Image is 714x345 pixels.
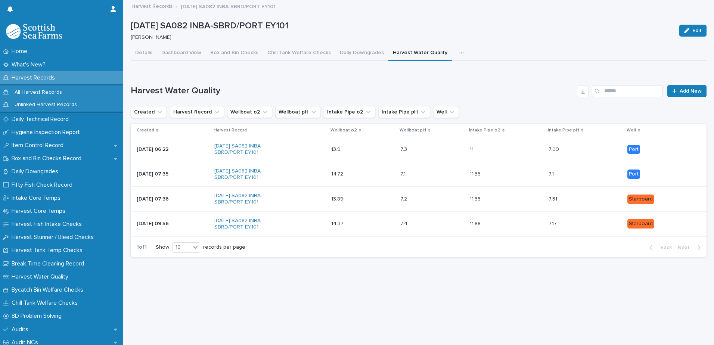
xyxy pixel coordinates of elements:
[9,181,78,189] p: Fifty Fish Check Record
[214,218,268,230] a: [DATE] SA082 INBA-SBRD/PORT EY101
[9,195,66,202] p: Intake Core Temps
[9,116,75,123] p: Daily Technical Record
[679,25,707,37] button: Edit
[549,195,559,202] p: 7.31
[131,34,670,41] p: [PERSON_NAME]
[335,46,388,61] button: Daily Downgrades
[627,145,640,154] div: Port
[470,170,482,177] p: 11.35
[131,187,707,212] tr: [DATE] 07:36[DATE] SA082 INBA-SBRD/PORT EY101 13.8913.89 7.27.2 11.3511.35 7.317.31 Starboard
[137,146,190,153] p: [DATE] 06:22
[131,137,707,162] tr: [DATE] 06:22[DATE] SA082 INBA-SBRD/PORT EY101 13.913.9 7.37.3 1111 7.097.09 Port
[9,61,52,68] p: What's New?
[400,195,409,202] p: 7.2
[214,126,247,134] p: Harvest Record
[181,2,276,10] p: [DATE] SA082 INBA-SBRD/PORT EY101
[9,273,74,280] p: Harvest Water Quality
[433,106,459,118] button: Well
[173,243,190,251] div: 10
[324,106,375,118] button: Intake Pipe o2
[214,193,268,205] a: [DATE] SA082 INBA-SBRD/PORT EY101
[667,85,707,97] a: Add New
[378,106,430,118] button: Intake Pipe pH
[400,145,409,153] p: 7.3
[9,142,69,149] p: Item Control Record
[131,1,173,10] a: Harvest Records
[656,245,672,250] span: Back
[388,46,452,61] button: Harvest Water Quality
[206,46,263,61] button: Box and Bin Checks
[131,21,673,31] p: [DATE] SA082 INBA-SBRD/PORT EY101
[627,126,636,134] p: Well
[137,171,190,177] p: [DATE] 07:35
[131,46,157,61] button: Details
[549,170,555,177] p: 7.1
[9,168,64,175] p: Daily Downgrades
[331,195,345,202] p: 13.89
[214,168,268,181] a: [DATE] SA082 INBA-SBRD/PORT EY101
[469,126,500,134] p: Intake Pipe o2
[131,86,574,96] h1: Harvest Water Quality
[131,238,153,257] p: 1 of 1
[9,129,86,136] p: Hygiene Inspection Report
[9,313,68,320] p: 8D Problem Solving
[692,28,702,33] span: Edit
[549,145,561,153] p: 7.09
[680,88,702,94] span: Add New
[470,195,482,202] p: 11.35
[9,299,84,307] p: Chill Tank Welfare Checks
[675,244,707,251] button: Next
[678,245,694,250] span: Next
[9,234,100,241] p: Harvest Stunner / Bleed Checks
[331,145,342,153] p: 13.9
[470,219,482,227] p: 11.88
[263,46,335,61] button: Chill Tank Welfare Checks
[330,126,357,134] p: Wellboat o2
[548,126,579,134] p: Intake Pipe pH
[592,85,663,97] input: Search
[627,219,654,229] div: Starboard
[9,221,88,228] p: Harvest Fish Intake Checks
[627,170,640,179] div: Port
[170,106,224,118] button: Harvest Record
[131,106,167,118] button: Created
[214,143,268,156] a: [DATE] SA082 INBA-SBRD/PORT EY101
[9,48,33,55] p: Home
[400,126,426,134] p: Wellboat pH
[470,145,475,153] p: 11
[643,244,675,251] button: Back
[137,221,190,227] p: [DATE] 09:56
[275,106,321,118] button: Wellboat pH
[9,208,71,215] p: Harvest Core Temps
[9,326,34,333] p: Audits
[9,286,89,293] p: Bycatch Bin Welfare Checks
[400,219,409,227] p: 7.4
[331,219,345,227] p: 14.37
[331,170,345,177] p: 14.72
[400,170,407,177] p: 7.1
[227,106,272,118] button: Wellboat o2
[627,195,654,204] div: Starboard
[549,219,558,227] p: 7.17
[137,196,190,202] p: [DATE] 07:36
[203,244,245,251] p: records per page
[137,126,154,134] p: Created
[157,46,206,61] button: Dashboard View
[9,155,87,162] p: Box and Bin Checks Record
[9,260,90,267] p: Break Time Cleaning Record
[9,102,83,108] p: Unlinked Harvest Records
[131,211,707,236] tr: [DATE] 09:56[DATE] SA082 INBA-SBRD/PORT EY101 14.3714.37 7.47.4 11.8811.88 7.177.17 Starboard
[9,74,61,81] p: Harvest Records
[9,89,68,96] p: All Harvest Records
[9,247,89,254] p: Harvest Tank Temp Checks
[6,24,62,39] img: mMrefqRFQpe26GRNOUkG
[131,162,707,187] tr: [DATE] 07:35[DATE] SA082 INBA-SBRD/PORT EY101 14.7214.72 7.17.1 11.3511.35 7.17.1 Port
[156,244,169,251] p: Show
